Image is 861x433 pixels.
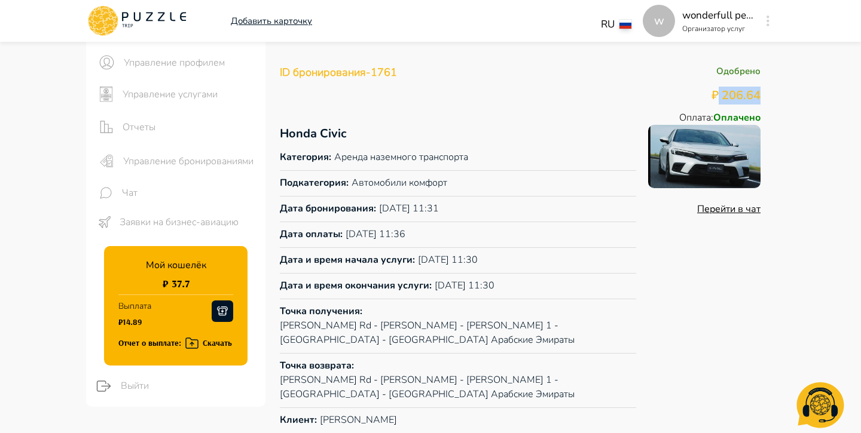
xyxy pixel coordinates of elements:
p: Дата оплаты : [280,227,343,241]
button: Отчет о выплате: Скачать [118,330,232,351]
span: Чат [122,186,256,200]
p: [DATE] 11:30 [418,253,478,267]
p: [PERSON_NAME] Rd - [PERSON_NAME] - [PERSON_NAME] 1 - [GEOGRAPHIC_DATA] - [GEOGRAPHIC_DATA] Арабск... [280,373,636,401]
button: sidebar icons [96,83,117,105]
p: [DATE] 11:31 [379,201,439,216]
p: Дата и время начала услуги : [280,253,415,267]
p: RU [601,17,615,32]
a: Перейти в чат [697,202,761,216]
p: Honda Civic [280,125,636,143]
span: Управление услугами [123,87,256,102]
p: Точка возврата : [280,358,354,373]
p: Одобрено [716,65,761,78]
button: sidebar icons [96,149,117,173]
button: logout [93,375,115,397]
span: Заявки на бизнес-авиацию [120,215,256,229]
div: sidebar iconsЧат [86,178,265,208]
span: Отчеты [123,120,256,134]
p: Выплата [118,295,151,317]
p: [PERSON_NAME] Rd - [PERSON_NAME] - [PERSON_NAME] 1 - [GEOGRAPHIC_DATA] - [GEOGRAPHIC_DATA] Арабск... [280,318,636,347]
p: Дата бронирования : [280,201,376,216]
p: Точка получения : [280,304,362,318]
p: [DATE] 11:30 [435,278,494,293]
p: Оплачено [713,110,761,125]
img: lang [619,20,631,29]
div: sidebar iconsУправление бронированиями [86,144,265,178]
h1: ₽ 37.7 [163,277,190,290]
p: Аренда наземного транспорта [334,150,468,164]
p: Оплата : [679,110,713,125]
p: Подкатегория : [280,176,349,190]
div: sidebar iconsОтчеты [86,110,265,144]
img: Honda Civic [648,125,761,188]
div: logoutВыйти [83,370,265,402]
p: Организатор услуг [682,23,754,34]
p: [DATE] 11:36 [346,227,405,241]
p: Автомобили комфорт [352,176,447,190]
button: sidebar icons [96,115,117,139]
button: sidebar icons [96,51,118,73]
button: sidebar icons [96,183,116,203]
span: Выйти [121,379,256,393]
p: Мой кошелёк [146,258,206,272]
p: ID бронирования - 1761 [280,65,397,81]
div: sidebar iconsУправление профилем [86,47,265,78]
button: sidebar icons [96,213,114,231]
div: sidebar iconsУправление услугами [86,78,265,110]
span: Управление профилем [124,56,256,70]
p: Дата и время окончания услуги : [280,278,432,293]
a: Добавить карточку [231,14,312,28]
h1: ₽14.89 [118,317,151,327]
p: Клиент : [280,413,317,427]
div: Отчет о выплате: Скачать [118,336,232,351]
p: Категория : [280,150,331,164]
p: wonderfull peace [682,8,754,23]
div: sidebar iconsЗаявки на бизнес-авиацию [86,208,265,237]
p: ₽ 206.64 [712,87,761,105]
p: [PERSON_NAME] [320,413,397,427]
span: Управление бронированиями [123,154,256,168]
div: w [643,5,675,37]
